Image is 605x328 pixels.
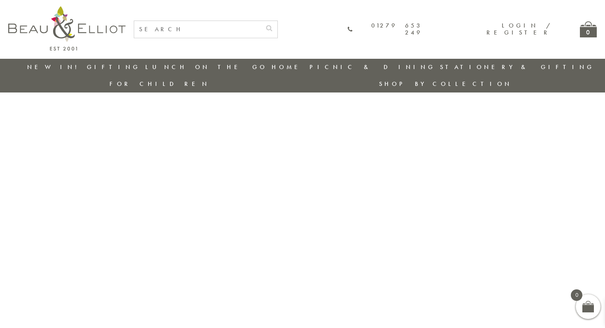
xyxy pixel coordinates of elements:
[379,80,512,88] a: Shop by collection
[571,289,582,301] span: 0
[347,22,422,37] a: 01279 653 249
[440,63,594,71] a: Stationery & Gifting
[109,80,209,88] a: For Children
[272,63,305,71] a: Home
[580,21,597,37] a: 0
[8,6,126,51] img: logo
[486,21,551,37] a: Login / Register
[309,63,435,71] a: Picnic & Dining
[134,21,261,38] input: SEARCH
[145,63,267,71] a: Lunch On The Go
[27,63,82,71] a: New in!
[87,63,140,71] a: Gifting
